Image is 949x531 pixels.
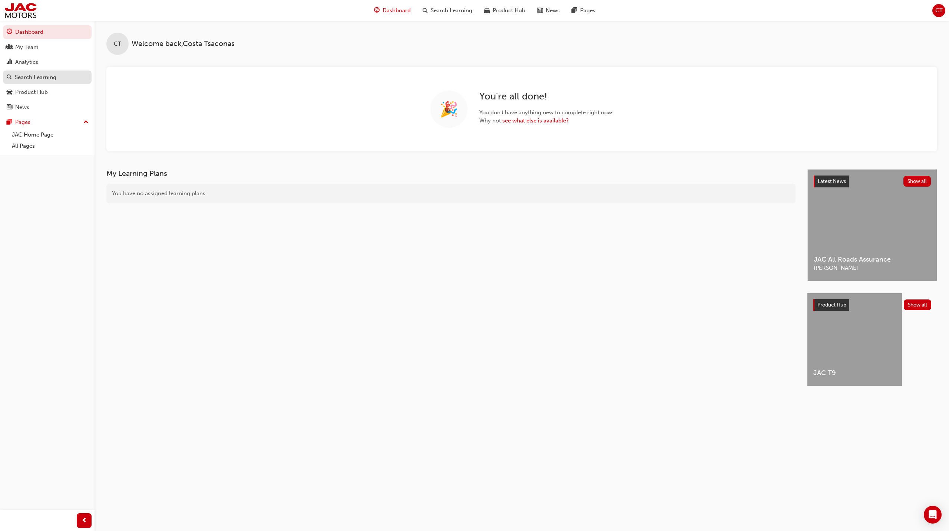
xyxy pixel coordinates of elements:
[417,3,478,18] a: search-iconSearch Learning
[3,71,92,84] a: Search Learning
[15,58,38,66] div: Analytics
[7,44,12,51] span: people-icon
[904,299,932,310] button: Show all
[3,115,92,129] button: Pages
[374,6,380,15] span: guage-icon
[493,6,525,15] span: Product Hub
[106,169,796,178] h3: My Learning Plans
[83,118,89,127] span: up-icon
[15,43,39,52] div: My Team
[7,74,12,81] span: search-icon
[546,6,560,15] span: News
[817,302,846,308] span: Product Hub
[440,105,458,114] span: 🎉
[566,3,601,18] a: pages-iconPages
[932,4,945,17] button: CT
[7,59,12,66] span: chart-icon
[903,176,931,187] button: Show all
[7,119,12,126] span: pages-icon
[580,6,595,15] span: Pages
[935,6,943,15] span: CT
[479,108,614,117] span: You don't have anything new to complete right now.
[813,369,896,377] span: JAC T9
[383,6,411,15] span: Dashboard
[484,6,490,15] span: car-icon
[15,73,56,82] div: Search Learning
[7,104,12,111] span: news-icon
[9,129,92,141] a: JAC Home Page
[3,85,92,99] a: Product Hub
[3,25,92,39] a: Dashboard
[15,88,48,96] div: Product Hub
[106,184,796,203] div: You have no assigned learning plans
[572,6,577,15] span: pages-icon
[807,169,937,281] a: Latest NewsShow allJAC All Roads Assurance[PERSON_NAME]
[502,117,569,124] a: see what else is available?
[807,293,902,386] a: JAC T9
[82,516,87,525] span: prev-icon
[3,101,92,114] a: News
[423,6,428,15] span: search-icon
[537,6,543,15] span: news-icon
[3,40,92,54] a: My Team
[7,29,12,36] span: guage-icon
[813,299,931,311] a: Product HubShow all
[479,91,614,102] h2: You're all done!
[478,3,531,18] a: car-iconProduct Hub
[114,40,121,48] span: CT
[818,178,846,184] span: Latest News
[9,140,92,152] a: All Pages
[3,24,92,115] button: DashboardMy TeamAnalyticsSearch LearningProduct HubNews
[3,55,92,69] a: Analytics
[7,89,12,96] span: car-icon
[814,176,931,187] a: Latest NewsShow all
[531,3,566,18] a: news-iconNews
[132,40,235,48] span: Welcome back , Costa Tsaconas
[15,103,29,112] div: News
[479,117,614,125] span: Why not
[15,118,30,127] div: Pages
[431,6,472,15] span: Search Learning
[368,3,417,18] a: guage-iconDashboard
[924,506,942,524] div: Open Intercom Messenger
[814,255,931,264] span: JAC All Roads Assurance
[814,264,931,272] span: [PERSON_NAME]
[4,2,37,19] img: jac-portal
